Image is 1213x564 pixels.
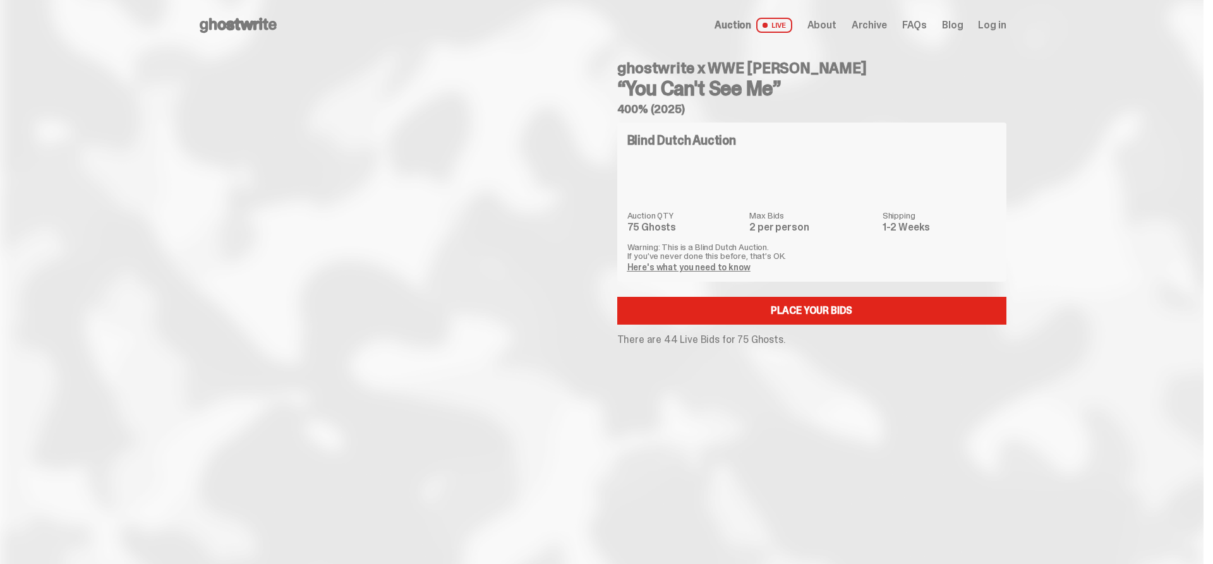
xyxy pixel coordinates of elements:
[852,20,887,30] a: Archive
[617,104,1006,115] h5: 400% (2025)
[715,20,751,30] span: Auction
[749,211,874,220] dt: Max Bids
[749,222,874,232] dd: 2 per person
[902,20,927,30] a: FAQs
[978,20,1006,30] a: Log in
[756,18,792,33] span: LIVE
[883,211,996,220] dt: Shipping
[627,243,996,260] p: Warning: This is a Blind Dutch Auction. If you’ve never done this before, that’s OK.
[627,134,736,147] h4: Blind Dutch Auction
[617,335,1006,345] p: There are 44 Live Bids for 75 Ghosts.
[807,20,836,30] a: About
[627,211,742,220] dt: Auction QTY
[617,297,1006,325] a: Place your Bids
[617,78,1006,99] h3: “You Can't See Me”
[942,20,963,30] a: Blog
[627,222,742,232] dd: 75 Ghosts
[715,18,792,33] a: Auction LIVE
[883,222,996,232] dd: 1-2 Weeks
[617,61,1006,76] h4: ghostwrite x WWE [PERSON_NAME]
[627,261,751,273] a: Here's what you need to know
